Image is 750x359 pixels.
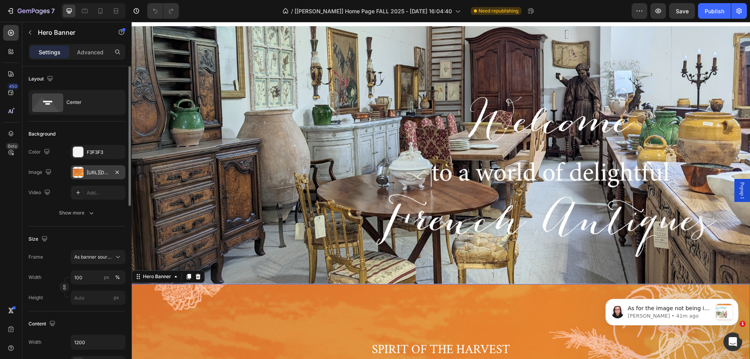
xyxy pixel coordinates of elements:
span: SPIRIT OF THE HARVEST [240,320,379,336]
div: Beta [6,143,19,149]
div: Color [29,147,52,157]
button: Publish [698,3,731,19]
label: Frame [29,254,43,261]
button: Show more [29,206,125,220]
button: 7 [3,3,58,19]
button: Save [669,3,695,19]
div: 450 [7,83,19,89]
span: Need republishing [479,7,518,14]
span: [[PERSON_NAME]] Home Page FALL 2025 - [DATE] 16:04:40 [295,7,452,15]
div: Size [29,234,49,245]
button: As banner source [71,250,125,264]
div: Publish [705,7,724,15]
p: Settings [39,48,61,56]
iframe: Intercom live chat [723,332,742,351]
input: px% [71,270,125,284]
input: Auto [71,335,125,349]
div: Center [66,93,114,111]
div: Hero Banner [10,251,41,258]
div: Content [29,319,57,329]
p: Message from Nathan, sent 41m ago [34,29,118,36]
span: 1 [739,321,746,327]
div: % [115,274,120,281]
div: px [104,274,109,281]
div: [URL][DOMAIN_NAME] [87,169,109,176]
span: As for the image not being in full width on the live page: It seems that this might be due to cod... [34,22,118,129]
span: px [114,295,119,300]
div: Add... [87,189,123,196]
p: Advanced [77,48,104,56]
div: Show more [59,209,95,217]
span: Save [676,8,689,14]
iframe: Design area [132,22,750,359]
iframe: Intercom notifications message [594,283,750,338]
button: px [113,273,122,282]
div: Layout [29,74,55,84]
button: % [102,273,111,282]
div: Background [29,130,55,138]
p: Hero Banner [38,28,104,37]
span: / [291,7,293,15]
span: Popup 1 [607,160,614,177]
input: px [71,291,125,305]
p: 7 [51,6,55,16]
div: Undo/Redo [147,3,179,19]
div: Video [29,188,52,198]
div: Image [29,167,53,178]
label: Height [29,294,43,301]
div: F3F3F3 [87,149,123,156]
div: Width [29,339,41,346]
label: Width [29,274,41,281]
span: As banner source [74,254,112,261]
